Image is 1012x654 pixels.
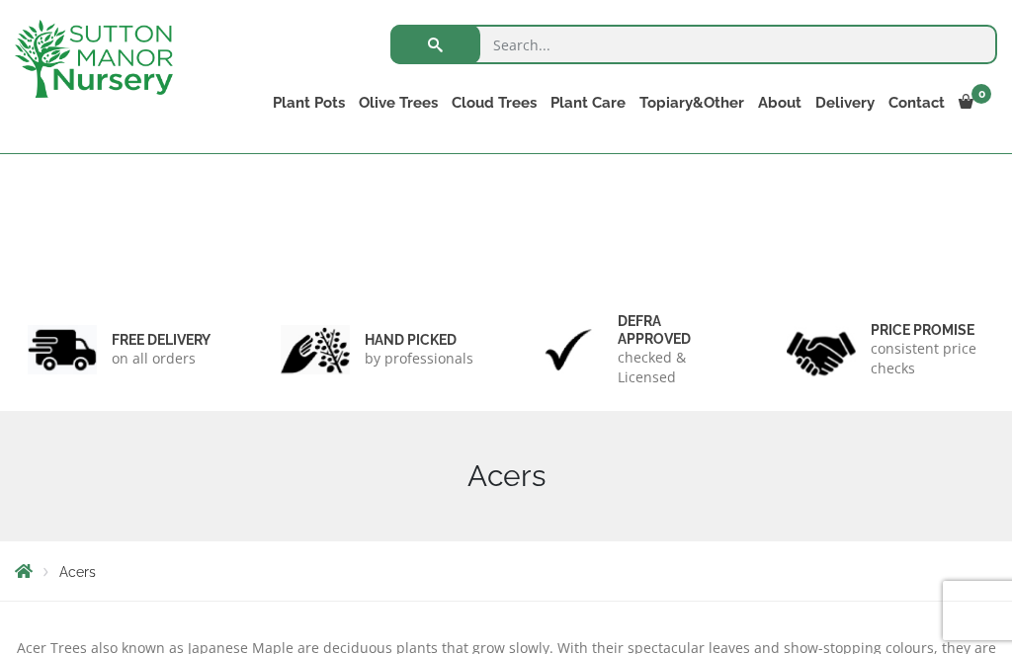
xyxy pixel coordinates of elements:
[281,325,350,375] img: 2.jpg
[365,349,473,368] p: by professionals
[365,331,473,349] h6: hand picked
[266,89,352,117] a: Plant Pots
[871,339,984,378] p: consistent price checks
[112,331,211,349] h6: FREE DELIVERY
[751,89,808,117] a: About
[15,563,997,579] nav: Breadcrumbs
[15,20,173,98] img: logo
[534,325,603,375] img: 3.jpg
[544,89,632,117] a: Plant Care
[971,84,991,104] span: 0
[618,312,731,348] h6: Defra approved
[871,321,984,339] h6: Price promise
[59,564,96,580] span: Acers
[952,89,997,117] a: 0
[15,458,997,494] h1: Acers
[632,89,751,117] a: Topiary&Other
[112,349,211,368] p: on all orders
[882,89,952,117] a: Contact
[445,89,544,117] a: Cloud Trees
[352,89,445,117] a: Olive Trees
[808,89,882,117] a: Delivery
[28,325,97,375] img: 1.jpg
[787,319,856,379] img: 4.jpg
[618,348,731,387] p: checked & Licensed
[390,25,997,64] input: Search...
